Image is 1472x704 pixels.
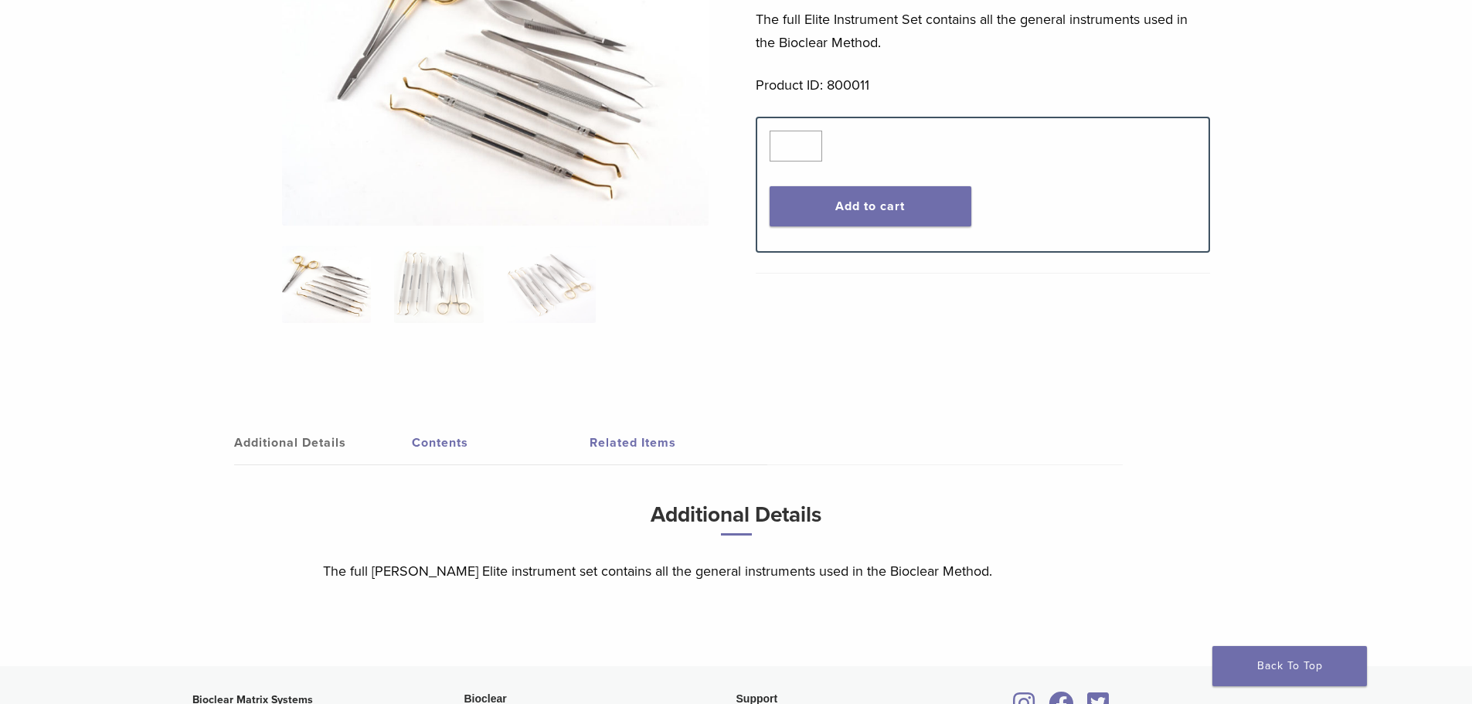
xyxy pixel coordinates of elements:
img: Elite Instrument Set - Image 2 [394,246,483,323]
a: Related Items [590,421,767,464]
p: Product ID: 800011 [756,73,1210,97]
img: Clark-Elite-Instrument-Set-2-copy-e1548839349341-324x324.jpg [282,246,371,323]
a: Contents [412,421,590,464]
img: Elite Instrument Set - Image 3 [507,246,596,323]
p: The full Elite Instrument Set contains all the general instruments used in the Bioclear Method. [756,8,1210,54]
h3: Additional Details [323,496,1150,548]
a: Additional Details [234,421,412,464]
button: Add to cart [770,186,971,226]
a: Back To Top [1212,646,1367,686]
p: The full [PERSON_NAME] Elite instrument set contains all the general instruments used in the Bioc... [323,559,1150,583]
